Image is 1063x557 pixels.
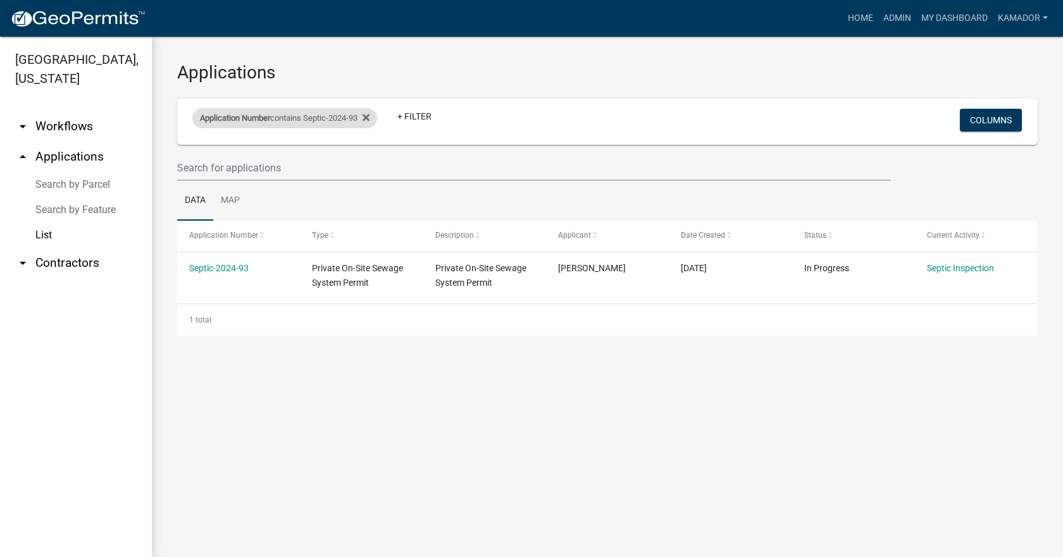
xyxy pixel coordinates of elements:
[213,181,247,221] a: Map
[192,108,377,128] div: contains Septic-2024-93
[669,221,792,251] datatable-header-cell: Date Created
[15,119,30,134] i: arrow_drop_down
[435,263,526,288] span: Private On-Site Sewage System Permit
[312,231,328,240] span: Type
[387,105,442,128] a: + Filter
[804,263,849,273] span: In Progress
[681,263,707,273] span: 09/17/2024
[878,6,916,30] a: Admin
[546,221,669,251] datatable-header-cell: Applicant
[843,6,878,30] a: Home
[804,231,826,240] span: Status
[189,263,249,273] a: Septic-2024-93
[916,6,993,30] a: My Dashboard
[15,149,30,164] i: arrow_drop_up
[435,231,474,240] span: Description
[681,231,725,240] span: Date Created
[177,155,891,181] input: Search for applications
[200,113,270,123] span: Application Number
[423,221,546,251] datatable-header-cell: Description
[177,304,1038,336] div: 1 total
[177,62,1038,83] h3: Applications
[558,231,591,240] span: Applicant
[960,109,1022,132] button: Columns
[927,231,979,240] span: Current Activity
[177,221,300,251] datatable-header-cell: Application Number
[15,255,30,271] i: arrow_drop_down
[300,221,423,251] datatable-header-cell: Type
[792,221,914,251] datatable-header-cell: Status
[312,263,403,288] span: Private On-Site Sewage System Permit
[558,263,626,273] span: John Hack II
[189,231,258,240] span: Application Number
[915,221,1038,251] datatable-header-cell: Current Activity
[993,6,1053,30] a: Kamador
[927,263,994,273] a: Septic Inspection
[177,181,213,221] a: Data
